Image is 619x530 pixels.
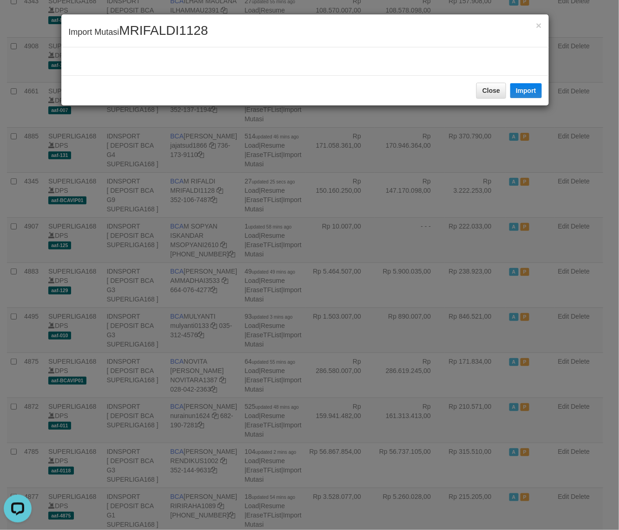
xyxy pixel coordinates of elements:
[510,83,542,98] button: Import
[476,83,506,98] button: Close
[119,23,208,38] span: MRIFALDI1128
[68,27,208,37] span: Import Mutasi
[536,20,541,30] button: Close
[4,4,32,32] button: Open LiveChat chat widget
[536,20,541,31] span: ×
